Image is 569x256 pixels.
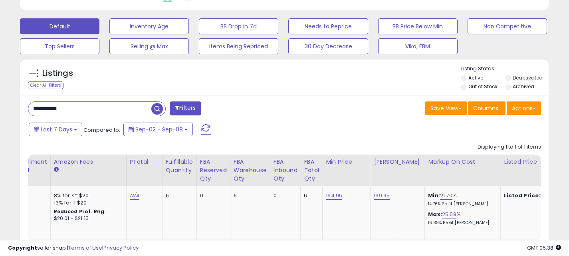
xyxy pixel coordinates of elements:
[473,104,498,112] span: Columns
[109,38,189,54] button: Selling @ Max
[374,192,390,200] a: 169.95
[28,81,63,89] div: Clear All Filters
[468,18,547,34] button: Non Competitive
[468,101,506,115] button: Columns
[504,192,540,199] b: Listed Price:
[54,199,120,206] div: 13% for > $20
[507,101,541,115] button: Actions
[234,192,264,199] div: 6
[42,68,73,79] h5: Listings
[199,38,278,54] button: Items Being Repriced
[20,38,99,54] button: Top Sellers
[166,158,193,175] div: Fulfillable Quantity
[461,65,549,73] p: Listing States:
[130,192,139,200] a: N/A
[378,18,458,34] button: BB Price Below Min
[374,158,421,166] div: [PERSON_NAME]
[16,192,44,199] div: 7.02
[440,192,452,200] a: 21.70
[288,38,368,54] button: 30 Day Decrease
[428,158,497,166] div: Markup on Cost
[103,244,139,252] a: Privacy Policy
[130,158,159,166] div: PTotal
[68,244,102,252] a: Terms of Use
[428,192,440,199] b: Min:
[109,18,189,34] button: Inventory Age
[29,123,82,136] button: Last 7 Days
[513,74,543,81] label: Deactivated
[527,244,561,252] span: 2025-09-16 05:38 GMT
[126,155,162,186] th: CSV column name: cust_attr_1_PTotal
[326,192,342,200] a: 164.95
[326,158,367,166] div: Min Price
[135,125,183,133] span: Sep-02 - Sep-08
[428,201,494,207] p: 14.76% Profit [PERSON_NAME]
[54,192,120,199] div: 8% for <= $20
[54,215,120,222] div: $20.01 - $21.15
[83,126,120,134] span: Compared to:
[41,125,72,133] span: Last 7 Days
[274,192,295,199] div: 0
[513,83,534,90] label: Archived
[123,123,193,136] button: Sep-02 - Sep-08
[468,83,498,90] label: Out of Stock
[428,210,442,218] b: Max:
[200,158,227,183] div: FBA Reserved Qty
[442,210,456,218] a: 25.58
[478,143,541,151] div: Displaying 1 to 1 of 1 items
[468,74,483,81] label: Active
[425,101,467,115] button: Save View
[199,18,278,34] button: BB Drop in 7d
[428,220,494,226] p: 16.88% Profit [PERSON_NAME]
[16,158,47,175] div: Fulfillment Cost
[54,158,123,166] div: Amazon Fees
[54,166,59,173] small: Amazon Fees.
[428,192,494,207] div: %
[8,244,139,252] div: seller snap | |
[234,158,267,183] div: FBA Warehouse Qty
[425,155,501,186] th: The percentage added to the cost of goods (COGS) that forms the calculator for Min & Max prices.
[54,208,106,215] b: Reduced Prof. Rng.
[288,18,368,34] button: Needs to Reprice
[428,211,494,226] div: %
[304,158,319,183] div: FBA Total Qty
[8,244,37,252] strong: Copyright
[20,18,99,34] button: Default
[166,192,190,199] div: 6
[200,192,224,199] div: 0
[274,158,297,183] div: FBA inbound Qty
[378,38,458,54] button: Vika, FBM
[304,192,316,199] div: 6
[170,101,201,115] button: Filters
